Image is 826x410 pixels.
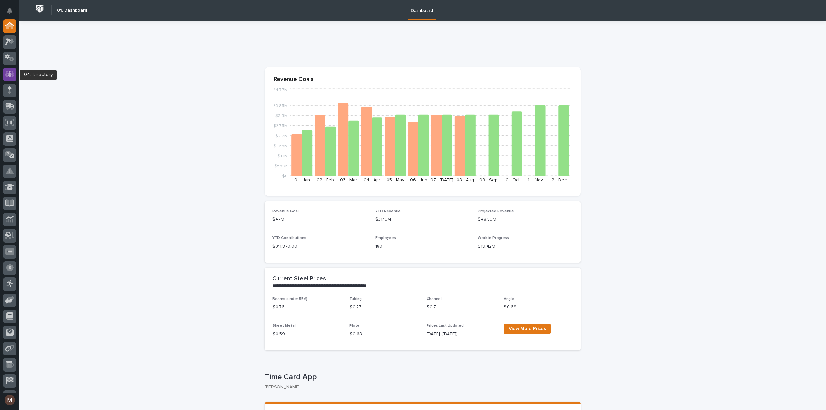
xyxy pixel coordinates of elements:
[3,393,16,407] button: users-avatar
[375,209,401,213] span: YTD Revenue
[272,331,342,337] p: $ 0.59
[504,178,519,182] text: 10 - Oct
[375,216,470,223] p: $31.19M
[457,178,474,182] text: 08 - Aug
[427,304,496,311] p: $ 0.71
[57,8,87,13] h2: 01. Dashboard
[273,144,288,148] tspan: $1.65M
[272,324,296,328] span: Sheet Metal
[550,178,567,182] text: 12 - Dec
[387,178,404,182] text: 05 - May
[528,178,543,182] text: 11 - Nov
[340,178,357,182] text: 03 - Mar
[478,209,514,213] span: Projected Revenue
[349,297,362,301] span: Tubing
[349,324,359,328] span: Plate
[478,216,573,223] p: $48.59M
[282,174,288,178] tspan: $0
[34,3,46,15] img: Workspace Logo
[427,331,496,337] p: [DATE] ([DATE])
[504,297,514,301] span: Angle
[509,326,546,331] span: View More Prices
[274,76,572,83] p: Revenue Goals
[272,275,326,283] h2: Current Steel Prices
[273,88,288,92] tspan: $4.77M
[294,178,310,182] text: 01 - Jan
[349,304,419,311] p: $ 0.77
[273,104,288,108] tspan: $3.85M
[272,304,342,311] p: $ 0.76
[275,114,288,118] tspan: $3.3M
[265,385,576,390] p: [PERSON_NAME]
[478,236,509,240] span: Work in Progress
[265,373,578,382] p: Time Card App
[375,236,396,240] span: Employees
[272,236,306,240] span: YTD Contributions
[277,154,288,158] tspan: $1.1M
[272,216,368,223] p: $47M
[273,124,288,128] tspan: $2.75M
[410,178,427,182] text: 06 - Jun
[274,164,288,168] tspan: $550K
[427,297,442,301] span: Channel
[272,297,307,301] span: Beams (under 55#)
[430,178,453,182] text: 07 - [DATE]
[479,178,498,182] text: 09 - Sep
[3,4,16,17] button: Notifications
[349,331,419,337] p: $ 0.68
[272,243,368,250] p: $ 311,870.00
[427,324,464,328] span: Prices Last Updated
[478,243,573,250] p: $19.42M
[504,304,573,311] p: $ 0.69
[272,209,299,213] span: Revenue Goal
[8,8,16,18] div: Notifications
[275,134,288,138] tspan: $2.2M
[317,178,334,182] text: 02 - Feb
[375,243,470,250] p: 180
[364,178,380,182] text: 04 - Apr
[504,324,551,334] a: View More Prices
